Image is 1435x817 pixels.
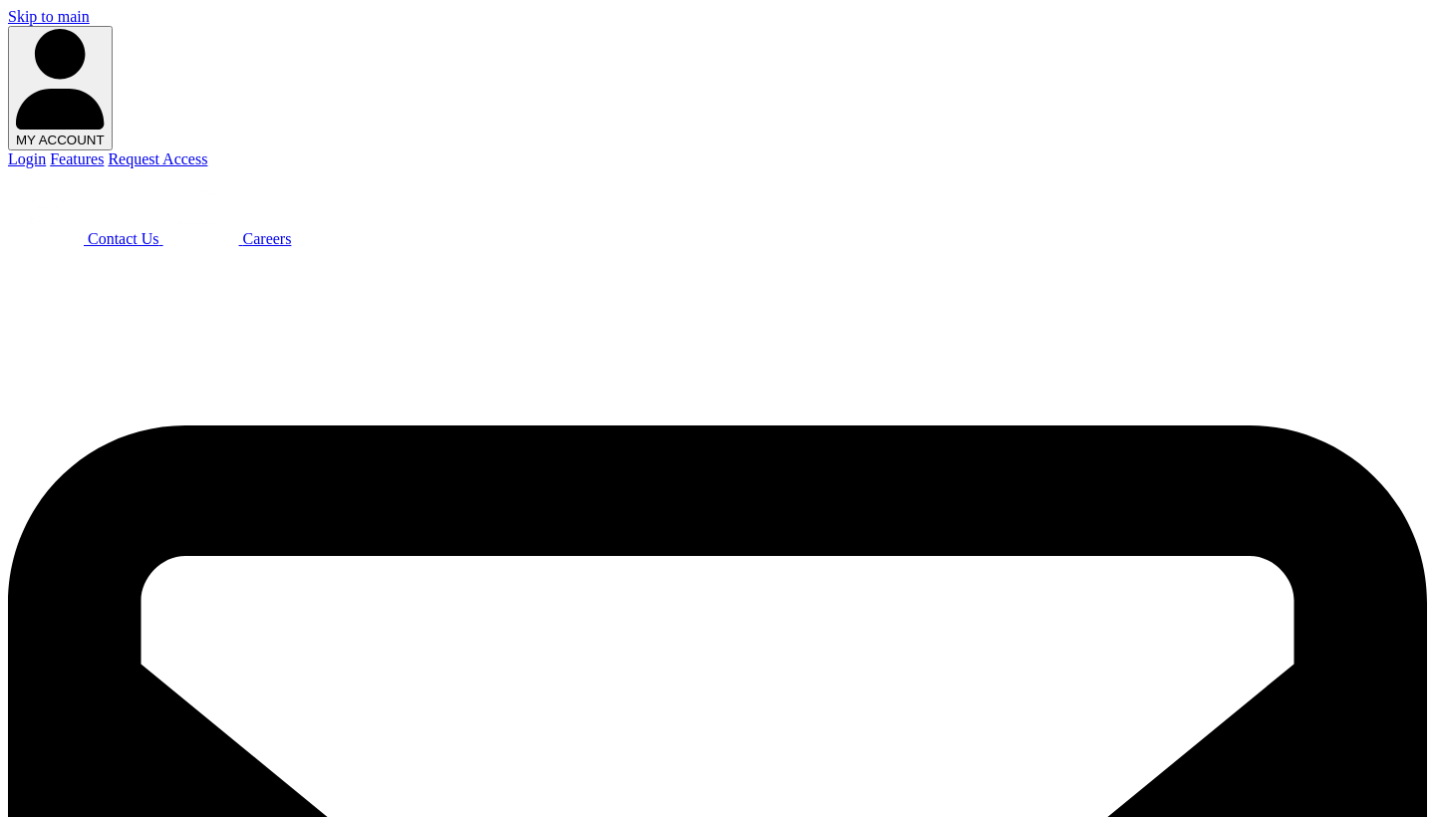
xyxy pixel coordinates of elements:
a: Careers [163,230,292,247]
span: Careers [243,230,292,247]
a: Contact Us [8,230,163,247]
a: Skip to main [8,8,90,25]
a: Features [50,150,104,167]
img: Beacon Funding chat [8,168,84,244]
button: MY ACCOUNT [8,26,113,150]
a: Request Access [108,150,207,167]
span: Contact Us [88,230,159,247]
a: Login [8,150,46,167]
img: Beacon Funding Careers [163,168,239,244]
